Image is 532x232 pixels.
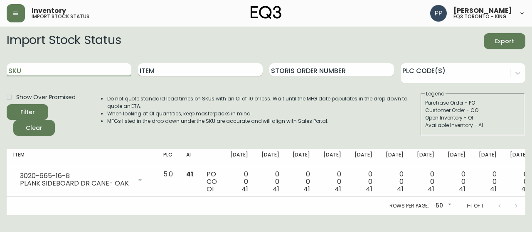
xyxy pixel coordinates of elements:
[432,199,453,213] div: 50
[448,171,465,193] div: 0 0
[207,171,217,193] div: PO CO
[20,123,48,133] span: Clear
[241,184,248,194] span: 41
[16,93,76,102] span: Show Over Promised
[510,171,528,193] div: 0 0
[366,184,372,194] span: 41
[335,184,341,194] span: 41
[13,120,55,136] button: Clear
[224,149,255,167] th: [DATE]
[410,149,441,167] th: [DATE]
[186,169,193,179] span: 41
[490,184,497,194] span: 41
[386,171,404,193] div: 0 0
[251,6,281,19] img: logo
[521,184,528,194] span: 41
[441,149,472,167] th: [DATE]
[293,171,310,193] div: 0 0
[32,7,66,14] span: Inventory
[303,184,310,194] span: 41
[20,180,132,187] div: PLANK SIDEBOARD DR CANE- OAK
[472,149,503,167] th: [DATE]
[425,114,520,122] div: Open Inventory - OI
[230,171,248,193] div: 0 0
[355,171,372,193] div: 0 0
[7,104,48,120] button: Filter
[348,149,379,167] th: [DATE]
[453,14,507,19] h5: eq3 toronto - king
[207,184,214,194] span: OI
[13,171,150,189] div: 3020-665-16-BPLANK SIDEBOARD DR CANE- OAK
[180,149,200,167] th: AI
[32,14,89,19] h5: import stock status
[425,90,446,98] legend: Legend
[107,95,420,110] li: Do not quote standard lead times on SKUs with an OI of 10 or less. Wait until the MFG date popula...
[466,202,483,210] p: 1-1 of 1
[317,149,348,167] th: [DATE]
[7,33,121,49] h2: Import Stock Status
[417,171,435,193] div: 0 0
[107,110,420,117] li: When looking at OI quantities, keep masterpacks in mind.
[453,7,512,14] span: [PERSON_NAME]
[379,149,410,167] th: [DATE]
[484,33,525,49] button: Export
[255,149,286,167] th: [DATE]
[389,202,429,210] p: Rows per page:
[430,5,447,22] img: 93ed64739deb6bac3372f15ae91c6632
[107,117,420,125] li: MFGs listed in the drop down under the SKU are accurate and will align with Sales Portal.
[459,184,465,194] span: 41
[20,172,132,180] div: 3020-665-16-B
[273,184,279,194] span: 41
[490,36,519,46] span: Export
[479,171,497,193] div: 0 0
[157,149,180,167] th: PLC
[425,122,520,129] div: Available Inventory - AI
[397,184,404,194] span: 41
[7,149,157,167] th: Item
[428,184,434,194] span: 41
[261,171,279,193] div: 0 0
[425,107,520,114] div: Customer Order - CO
[157,167,180,197] td: 5.0
[286,149,317,167] th: [DATE]
[323,171,341,193] div: 0 0
[425,99,520,107] div: Purchase Order - PO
